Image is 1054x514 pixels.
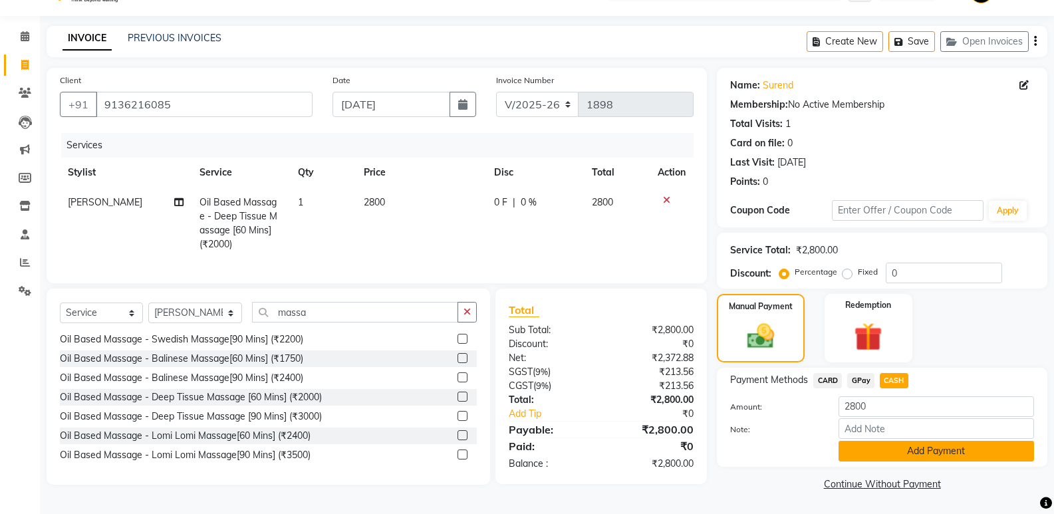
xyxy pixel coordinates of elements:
[509,303,539,317] span: Total
[60,74,81,86] label: Client
[880,373,908,388] span: CASH
[60,410,322,424] div: Oil Based Massage - Deep Tissue Massage [90 Mins] (₹3000)
[535,366,548,377] span: 9%
[499,438,601,454] div: Paid:
[499,351,601,365] div: Net:
[940,31,1029,52] button: Open Invoices
[199,196,277,250] span: Oil Based Massage - Deep Tissue Massage [60 Mins] (₹2000)
[601,323,704,337] div: ₹2,800.00
[61,133,704,158] div: Services
[601,393,704,407] div: ₹2,800.00
[592,196,613,208] span: 2800
[601,379,704,393] div: ₹213.56
[763,175,768,189] div: 0
[60,352,303,366] div: Oil Based Massage - Balinese Massage[60 Mins] (₹1750)
[499,393,601,407] div: Total:
[128,32,221,44] a: PREVIOUS INVOICES
[513,195,515,209] span: |
[499,407,618,421] a: Add Tip
[813,373,842,388] span: CARD
[499,422,601,438] div: Payable:
[807,31,883,52] button: Create New
[60,371,303,385] div: Oil Based Massage - Balinese Massage[90 Mins] (₹2400)
[839,396,1034,417] input: Amount
[839,441,1034,461] button: Add Payment
[499,323,601,337] div: Sub Total:
[650,158,694,188] th: Action
[499,337,601,351] div: Discount:
[601,422,704,438] div: ₹2,800.00
[832,200,984,221] input: Enter Offer / Coupon Code
[720,424,828,436] label: Note:
[730,117,783,131] div: Total Visits:
[839,418,1034,439] input: Add Note
[858,266,878,278] label: Fixed
[509,366,533,378] span: SGST
[60,158,192,188] th: Stylist
[785,117,791,131] div: 1
[730,156,775,170] div: Last Visit:
[499,457,601,471] div: Balance :
[720,401,828,413] label: Amount:
[298,196,303,208] span: 1
[989,201,1027,221] button: Apply
[888,31,935,52] button: Save
[60,390,322,404] div: Oil Based Massage - Deep Tissue Massage [60 Mins] (₹2000)
[60,332,303,346] div: Oil Based Massage - Swedish Massage[90 Mins] (₹2200)
[739,321,783,352] img: _cash.svg
[796,243,838,257] div: ₹2,800.00
[730,98,788,112] div: Membership:
[730,267,771,281] div: Discount:
[486,158,585,188] th: Disc
[509,380,533,392] span: CGST
[290,158,356,188] th: Qty
[496,74,554,86] label: Invoice Number
[60,448,311,462] div: Oil Based Massage - Lomi Lomi Massage[90 Mins] (₹3500)
[96,92,313,117] input: Search by Name/Mobile/Email/Code
[730,175,760,189] div: Points:
[618,407,704,421] div: ₹0
[252,302,458,322] input: Search or Scan
[795,266,837,278] label: Percentage
[730,203,831,217] div: Coupon Code
[601,351,704,365] div: ₹2,372.88
[720,477,1045,491] a: Continue Without Payment
[730,373,808,387] span: Payment Methods
[845,319,891,354] img: _gift.svg
[63,27,112,51] a: INVOICE
[729,301,793,313] label: Manual Payment
[763,78,793,92] a: Surend
[601,438,704,454] div: ₹0
[356,158,486,188] th: Price
[601,365,704,379] div: ₹213.56
[536,380,549,391] span: 9%
[584,158,650,188] th: Total
[730,78,760,92] div: Name:
[730,136,785,150] div: Card on file:
[499,365,601,379] div: ( )
[332,74,350,86] label: Date
[521,195,537,209] span: 0 %
[60,429,311,443] div: Oil Based Massage - Lomi Lomi Massage[60 Mins] (₹2400)
[730,98,1034,112] div: No Active Membership
[601,337,704,351] div: ₹0
[192,158,290,188] th: Service
[730,243,791,257] div: Service Total:
[845,299,891,311] label: Redemption
[494,195,507,209] span: 0 F
[847,373,874,388] span: GPay
[68,196,142,208] span: [PERSON_NAME]
[499,379,601,393] div: ( )
[787,136,793,150] div: 0
[777,156,806,170] div: [DATE]
[601,457,704,471] div: ₹2,800.00
[60,92,97,117] button: +91
[364,196,385,208] span: 2800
